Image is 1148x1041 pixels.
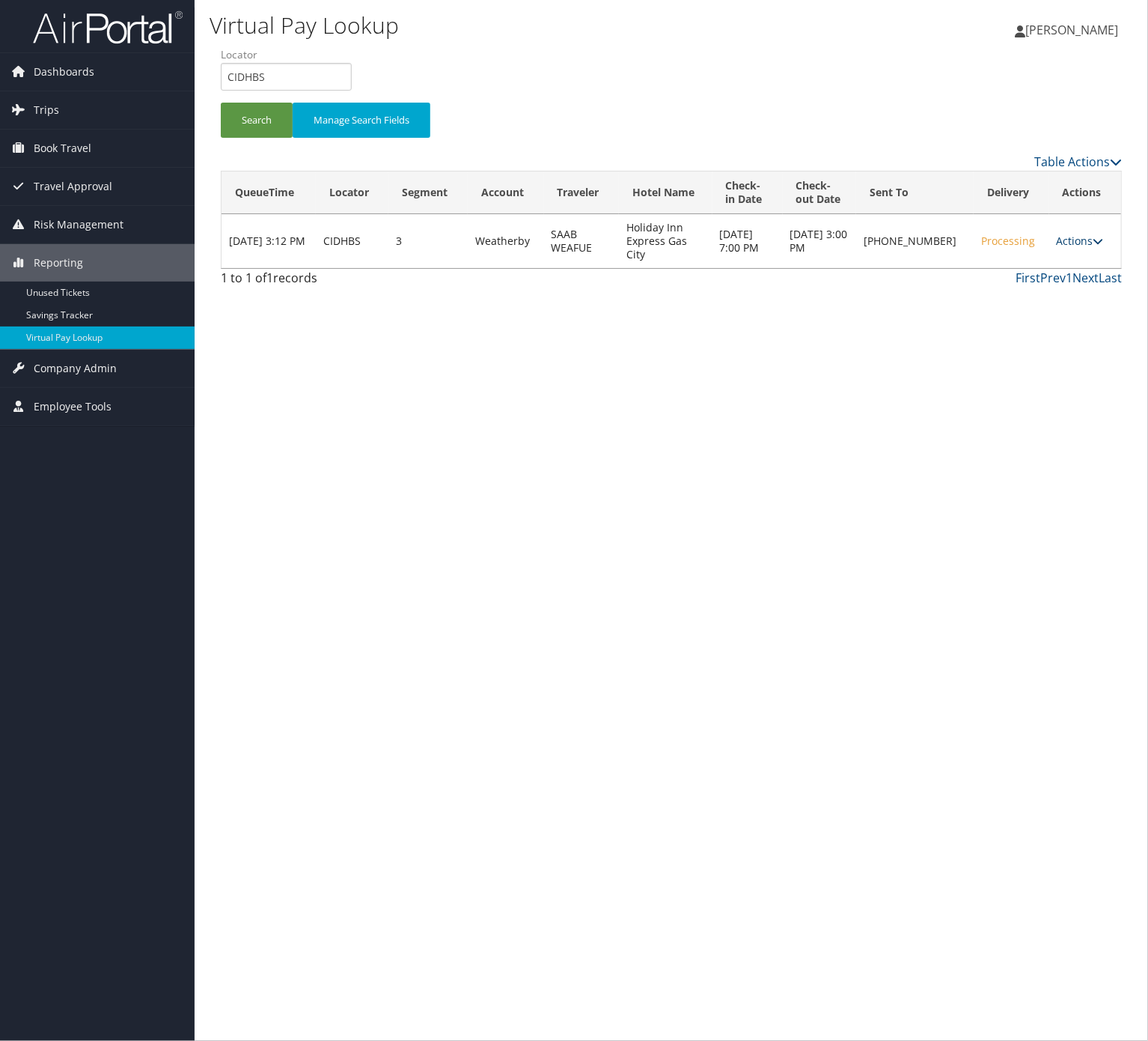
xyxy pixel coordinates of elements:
th: Actions [1049,172,1121,214]
th: Segment: activate to sort column ascending [388,172,468,214]
td: [DATE] 3:12 PM [222,214,316,268]
th: Sent To: activate to sort column ascending [856,172,974,214]
img: airportal-logo.png [33,10,183,45]
a: Next [1072,270,1099,286]
span: Book Travel [34,130,91,167]
th: Locator: activate to sort column ascending [316,172,388,214]
span: 1 [266,270,273,286]
td: Holiday Inn Express Gas City [619,214,712,268]
th: QueueTime: activate to sort column descending [222,172,316,214]
h1: Virtual Pay Lookup [210,10,825,41]
span: Reporting [34,244,83,282]
th: Hotel Name: activate to sort column ascending [619,172,712,214]
a: Last [1099,270,1122,286]
span: Risk Management [34,206,123,243]
td: [DATE] 7:00 PM [712,214,783,268]
a: First [1016,270,1040,286]
a: 1 [1066,270,1072,286]
span: Employee Tools [34,388,112,425]
td: CIDHBS [316,214,388,268]
span: Processing [981,234,1035,248]
button: Manage Search Fields [293,103,430,138]
a: [PERSON_NAME] [1015,7,1133,52]
button: Search [221,103,293,138]
td: [PHONE_NUMBER] [856,214,974,268]
th: Check-in Date: activate to sort column ascending [712,172,783,214]
div: 1 to 1 of records [221,269,430,294]
a: Prev [1040,270,1066,286]
th: Check-out Date: activate to sort column ascending [783,172,856,214]
span: Company Admin [34,350,117,387]
td: [DATE] 3:00 PM [783,214,856,268]
a: Table Actions [1034,154,1122,170]
th: Traveler: activate to sort column ascending [544,172,620,214]
td: SAAB WEAFUE [544,214,620,268]
span: Dashboards [34,53,94,91]
th: Delivery: activate to sort column ascending [974,172,1049,214]
td: 3 [388,214,468,268]
span: Trips [34,91,59,129]
a: Actions [1057,234,1104,248]
th: Account: activate to sort column ascending [468,172,544,214]
td: Weatherby [468,214,544,268]
label: Locator [221,47,363,62]
span: Travel Approval [34,168,112,205]
span: [PERSON_NAME] [1025,22,1118,38]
